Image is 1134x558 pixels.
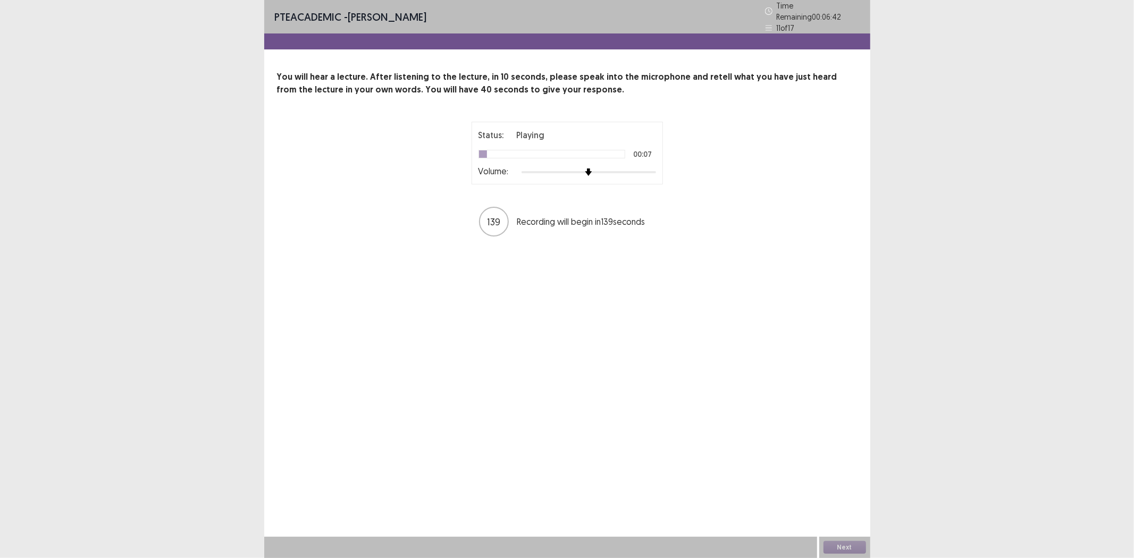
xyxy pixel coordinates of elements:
[478,165,509,177] p: Volume:
[275,9,427,25] p: - [PERSON_NAME]
[275,10,342,23] span: PTE academic
[633,150,652,158] p: 00:07
[277,71,858,96] p: You will hear a lecture. After listening to the lecture, in 10 seconds, please speak into the mic...
[777,22,795,33] p: 11 of 17
[585,168,592,176] img: arrow-thumb
[478,129,504,141] p: Status:
[517,129,545,141] p: Playing
[487,215,500,229] p: 139
[517,215,656,228] p: Recording will begin in 139 seconds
